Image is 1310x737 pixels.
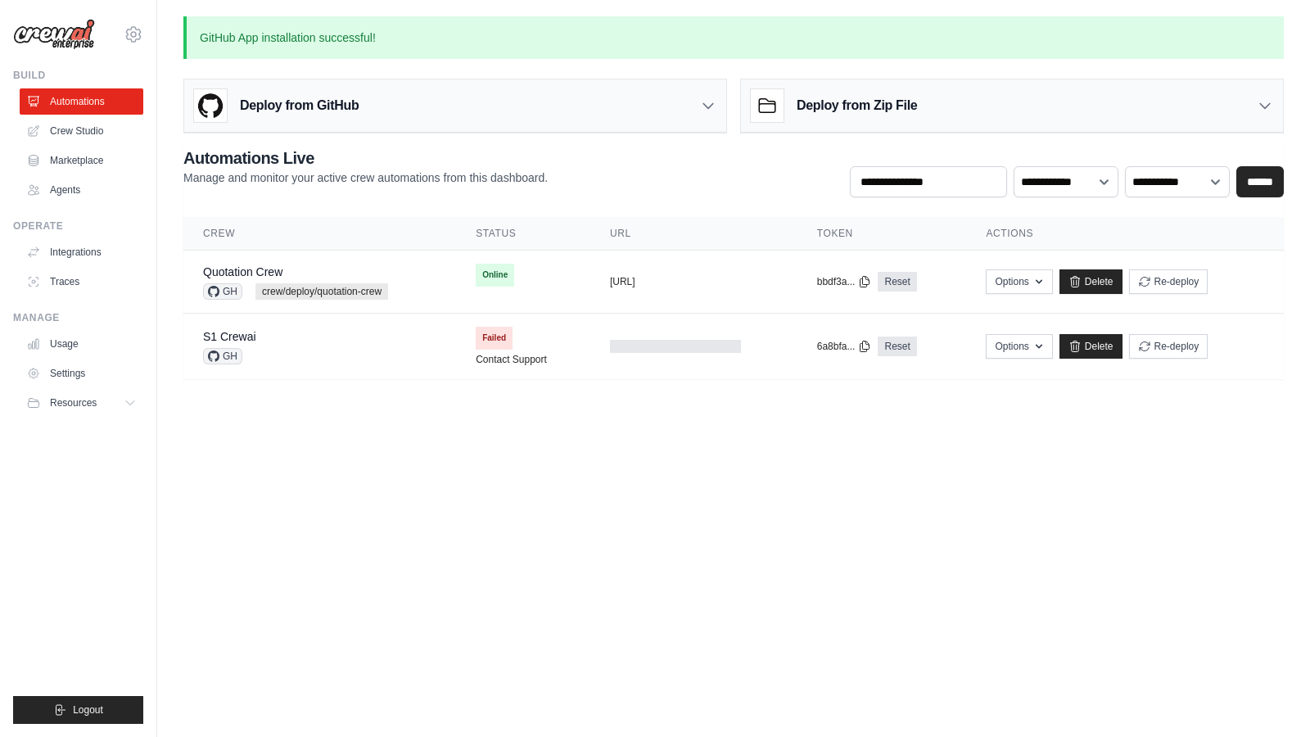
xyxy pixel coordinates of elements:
th: Crew [183,217,456,251]
h3: Deploy from GitHub [240,96,359,115]
span: GH [203,283,242,300]
a: Marketplace [20,147,143,174]
button: bbdf3a... [817,275,872,288]
a: Automations [20,88,143,115]
th: Status [456,217,590,251]
button: 6a8bfa... [817,340,872,353]
a: Contact Support [476,353,547,366]
th: Token [797,217,967,251]
a: Traces [20,269,143,295]
a: Delete [1059,334,1123,359]
p: GitHub App installation successful! [183,16,1284,59]
a: Settings [20,360,143,387]
th: URL [590,217,797,251]
span: Failed [476,327,513,350]
a: Quotation Crew [203,265,282,278]
a: Reset [878,337,916,356]
button: Options [986,334,1052,359]
span: Online [476,264,514,287]
span: Logout [73,703,103,717]
h2: Automations Live [183,147,548,170]
p: Manage and monitor your active crew automations from this dashboard. [183,170,548,186]
button: Re-deploy [1129,269,1208,294]
div: Build [13,69,143,82]
a: Integrations [20,239,143,265]
th: Actions [966,217,1284,251]
a: Reset [878,272,916,292]
button: Options [986,269,1052,294]
span: Resources [50,396,97,409]
span: GH [203,348,242,364]
button: Re-deploy [1129,334,1208,359]
a: S1 Crewai [203,330,256,343]
a: Crew Studio [20,118,143,144]
img: GitHub Logo [194,89,227,122]
a: Delete [1059,269,1123,294]
button: Logout [13,696,143,724]
div: Operate [13,219,143,233]
span: crew/deploy/quotation-crew [255,283,388,300]
img: Logo [13,19,95,50]
div: Manage [13,311,143,324]
a: Usage [20,331,143,357]
h3: Deploy from Zip File [797,96,917,115]
button: Resources [20,390,143,416]
a: Agents [20,177,143,203]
